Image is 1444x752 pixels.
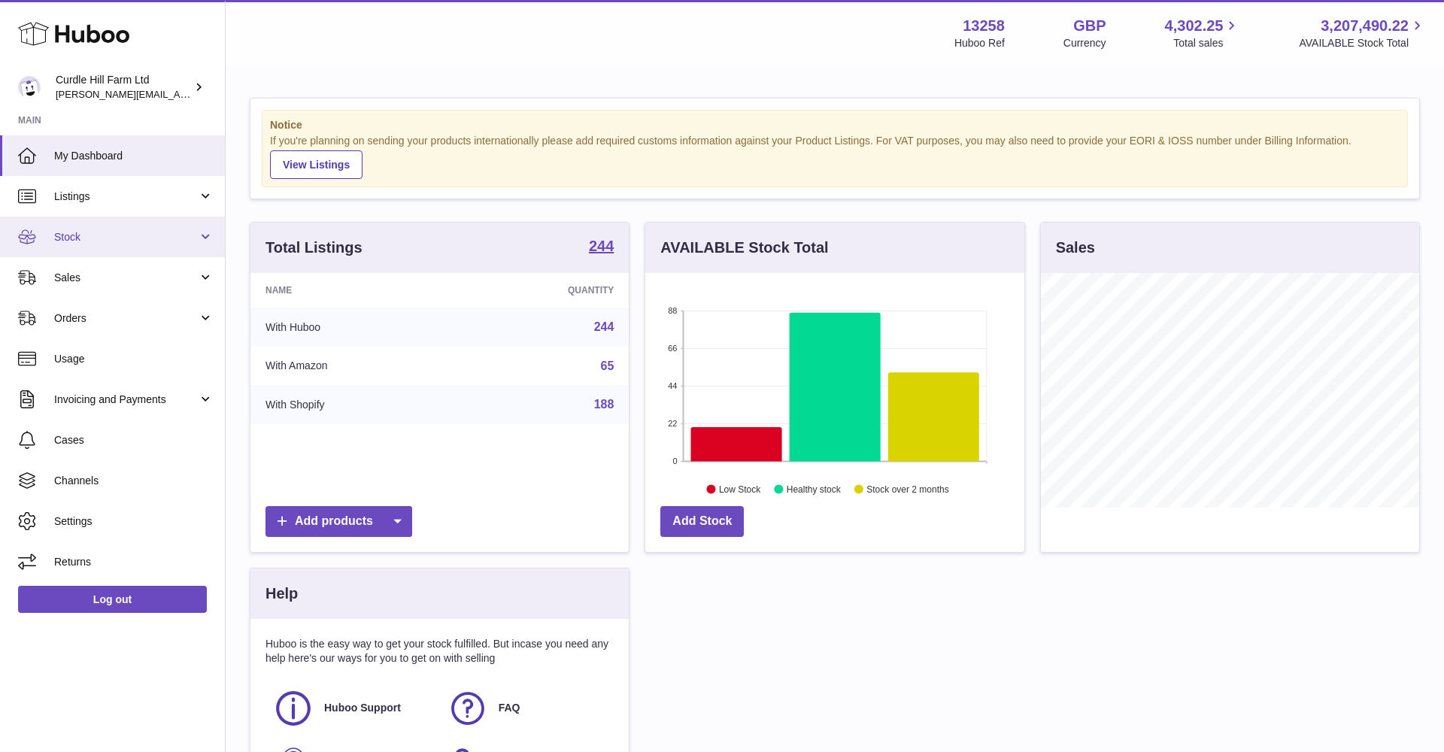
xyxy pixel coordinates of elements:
[273,688,432,729] a: Huboo Support
[54,311,198,326] span: Orders
[669,306,678,315] text: 88
[265,506,412,537] a: Add products
[601,359,614,372] a: 65
[250,308,457,347] td: With Huboo
[594,320,614,333] a: 244
[589,238,614,253] strong: 244
[56,88,302,100] span: [PERSON_NAME][EMAIL_ADDRESS][DOMAIN_NAME]
[963,16,1005,36] strong: 13258
[1165,16,1224,36] span: 4,302.25
[250,385,457,424] td: With Shopify
[270,134,1400,179] div: If you're planning on sending your products internationally please add required customs informati...
[1073,16,1106,36] strong: GBP
[1165,16,1241,50] a: 4,302.25 Total sales
[270,118,1400,132] strong: Notice
[54,433,214,447] span: Cases
[1321,16,1409,36] span: 3,207,490.22
[1299,36,1426,50] span: AVAILABLE Stock Total
[54,514,214,529] span: Settings
[669,381,678,390] text: 44
[54,230,198,244] span: Stock
[265,584,298,604] h3: Help
[669,419,678,428] text: 22
[867,484,949,494] text: Stock over 2 months
[1299,16,1426,50] a: 3,207,490.22 AVAILABLE Stock Total
[265,238,363,258] h3: Total Listings
[787,484,842,494] text: Healthy stock
[589,238,614,256] a: 244
[673,456,678,465] text: 0
[719,484,761,494] text: Low Stock
[54,474,214,488] span: Channels
[447,688,607,729] a: FAQ
[669,344,678,353] text: 66
[18,586,207,613] a: Log out
[56,73,191,102] div: Curdle Hill Farm Ltd
[54,149,214,163] span: My Dashboard
[324,701,401,715] span: Huboo Support
[250,273,457,308] th: Name
[1056,238,1095,258] h3: Sales
[265,637,614,666] p: Huboo is the easy way to get your stock fulfilled. But incase you need any help here's our ways f...
[250,347,457,386] td: With Amazon
[594,398,614,411] a: 188
[54,393,198,407] span: Invoicing and Payments
[954,36,1005,50] div: Huboo Ref
[54,190,198,204] span: Listings
[270,150,363,179] a: View Listings
[1173,36,1240,50] span: Total sales
[457,273,629,308] th: Quantity
[1063,36,1106,50] div: Currency
[54,352,214,366] span: Usage
[18,76,41,99] img: charlotte@diddlysquatfarmshop.com
[54,555,214,569] span: Returns
[54,271,198,285] span: Sales
[499,701,520,715] span: FAQ
[660,506,744,537] a: Add Stock
[660,238,828,258] h3: AVAILABLE Stock Total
